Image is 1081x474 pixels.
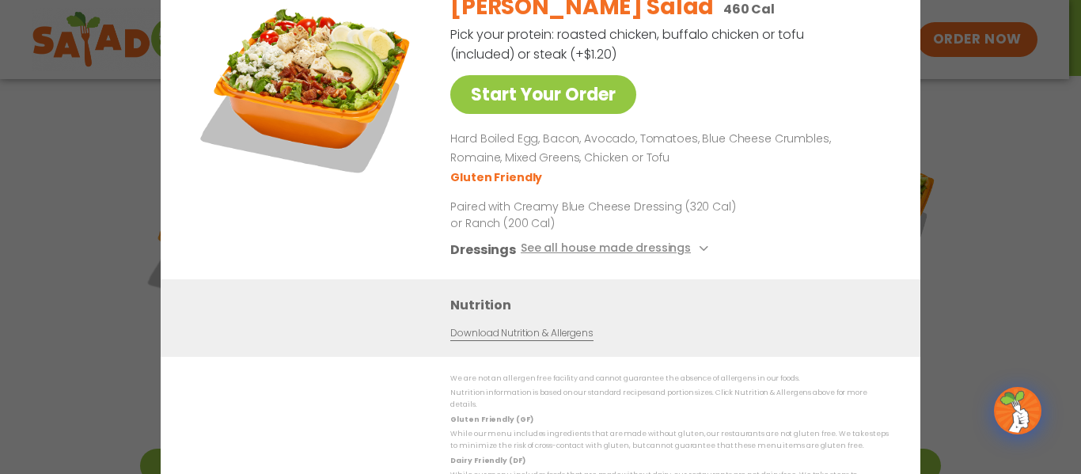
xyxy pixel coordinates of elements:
[996,389,1040,433] img: wpChatIcon
[450,455,525,465] strong: Dairy Friendly (DF)
[450,130,882,168] p: Hard Boiled Egg, Bacon, Avocado, Tomatoes, Blue Cheese Crumbles, Romaine, Mixed Greens, Chicken o...
[450,25,806,64] p: Pick your protein: roasted chicken, buffalo chicken or tofu (included) or steak (+$1.20)
[450,325,593,340] a: Download Nutrition & Allergens
[450,387,889,411] p: Nutrition information is based on our standard recipes and portion sizes. Click Nutrition & Aller...
[450,414,533,423] strong: Gluten Friendly (GF)
[450,169,544,185] li: Gluten Friendly
[450,294,897,314] h3: Nutrition
[450,75,636,114] a: Start Your Order
[521,239,713,259] button: See all house made dressings
[450,373,889,385] p: We are not an allergen free facility and cannot guarantee the absence of allergens in our foods.
[450,428,889,453] p: While our menu includes ingredients that are made without gluten, our restaurants are not gluten ...
[450,239,516,259] h3: Dressings
[450,198,743,231] p: Paired with Creamy Blue Cheese Dressing (320 Cal) or Ranch (200 Cal)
